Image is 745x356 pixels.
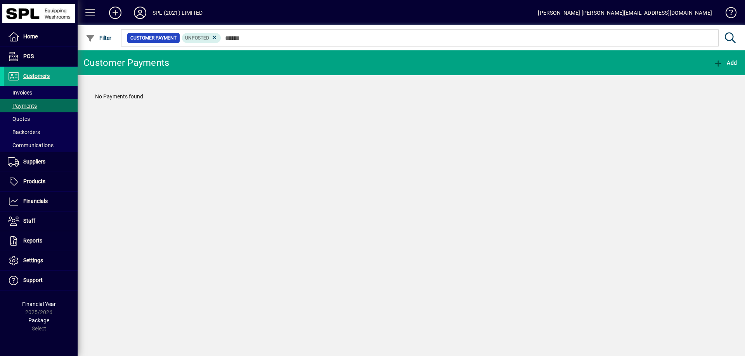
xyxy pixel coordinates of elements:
[714,60,737,66] span: Add
[720,2,735,27] a: Knowledge Base
[4,27,78,46] a: Home
[712,56,739,70] button: Add
[4,212,78,231] a: Staff
[87,85,735,108] div: No Payments found
[128,6,152,20] button: Profile
[8,142,54,148] span: Communications
[538,7,712,19] div: [PERSON_NAME] [PERSON_NAME][EMAIL_ADDRESS][DOMAIN_NAME]
[4,152,78,172] a: Suppliers
[130,34,177,42] span: Customer Payment
[152,7,203,19] div: SPL (2021) LIMITED
[4,99,78,112] a: Payments
[4,251,78,270] a: Settings
[23,33,38,40] span: Home
[4,139,78,152] a: Communications
[8,89,32,96] span: Invoices
[4,271,78,290] a: Support
[84,31,114,45] button: Filter
[4,192,78,211] a: Financials
[8,103,37,109] span: Payments
[4,126,78,139] a: Backorders
[23,218,35,224] span: Staff
[23,158,45,165] span: Suppliers
[4,112,78,126] a: Quotes
[103,6,128,20] button: Add
[8,129,40,135] span: Backorders
[23,257,43,263] span: Settings
[83,57,169,69] div: Customer Payments
[23,178,45,184] span: Products
[4,231,78,251] a: Reports
[8,116,30,122] span: Quotes
[28,317,49,323] span: Package
[185,35,209,41] span: Unposted
[23,53,34,59] span: POS
[4,47,78,66] a: POS
[23,198,48,204] span: Financials
[4,86,78,99] a: Invoices
[23,237,42,244] span: Reports
[182,33,221,43] mat-chip: Customer Payment Status: Unposted
[23,73,50,79] span: Customers
[23,277,43,283] span: Support
[86,35,112,41] span: Filter
[4,172,78,191] a: Products
[22,301,56,307] span: Financial Year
